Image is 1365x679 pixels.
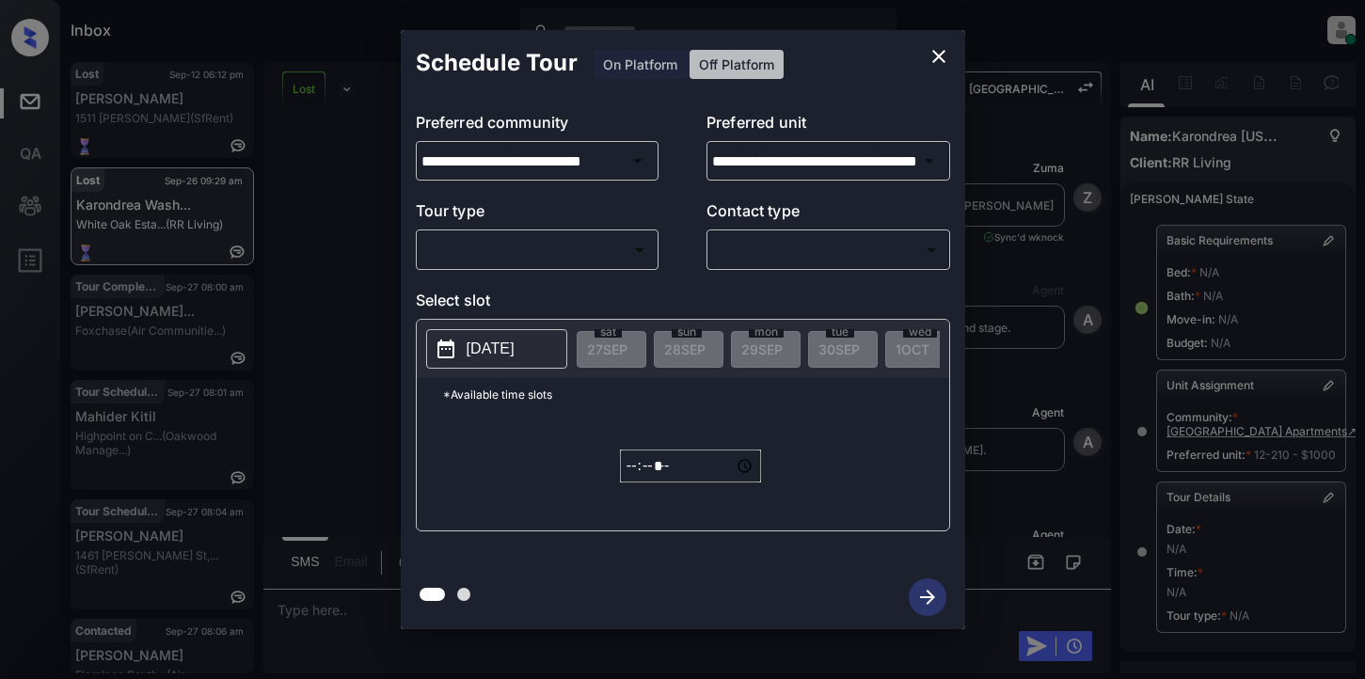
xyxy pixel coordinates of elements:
[443,378,949,411] p: *Available time slots
[426,329,567,369] button: [DATE]
[467,338,515,360] p: [DATE]
[706,111,950,141] p: Preferred unit
[401,30,593,96] h2: Schedule Tour
[625,148,651,174] button: Open
[706,199,950,229] p: Contact type
[620,411,761,521] div: off-platform-time-select
[416,111,659,141] p: Preferred community
[416,199,659,229] p: Tour type
[416,289,950,319] p: Select slot
[916,148,943,174] button: Open
[920,38,958,75] button: close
